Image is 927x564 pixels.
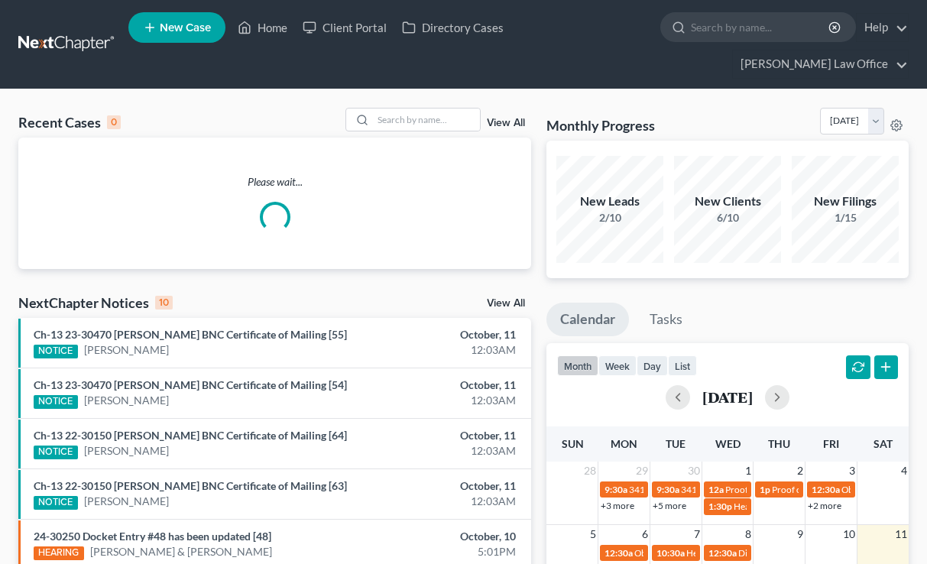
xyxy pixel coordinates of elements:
[666,437,686,450] span: Tue
[668,355,697,376] button: list
[18,113,121,131] div: Recent Cases
[604,547,633,559] span: 12:30a
[601,500,634,511] a: +3 more
[84,443,169,459] a: [PERSON_NAME]
[634,462,650,480] span: 29
[637,355,668,376] button: day
[691,13,831,41] input: Search by name...
[792,210,899,225] div: 1/15
[34,446,78,459] div: NOTICE
[715,437,741,450] span: Wed
[796,525,805,543] span: 9
[556,193,663,210] div: New Leads
[365,428,516,443] div: October, 11
[34,395,78,409] div: NOTICE
[812,484,840,495] span: 12:30a
[107,115,121,129] div: 0
[702,389,753,405] h2: [DATE]
[686,462,702,480] span: 30
[734,501,853,512] span: Hearing for [PERSON_NAME]
[768,437,790,450] span: Thu
[899,462,909,480] span: 4
[394,14,511,41] a: Directory Cases
[760,484,770,495] span: 1p
[708,484,724,495] span: 12a
[611,437,637,450] span: Mon
[636,303,696,336] a: Tasks
[848,462,857,480] span: 3
[34,328,347,341] a: Ch-13 23-30470 [PERSON_NAME] BNC Certificate of Mailing [55]
[160,22,211,34] span: New Case
[744,525,753,543] span: 8
[18,174,531,190] p: Please wait...
[582,462,598,480] span: 28
[874,437,893,450] span: Sat
[556,210,663,225] div: 2/10
[708,501,732,512] span: 1:30p
[604,484,627,495] span: 9:30a
[365,544,516,559] div: 5:01PM
[546,116,655,135] h3: Monthly Progress
[692,525,702,543] span: 7
[708,547,737,559] span: 12:30a
[365,342,516,358] div: 12:03AM
[681,484,909,495] span: 341(a) meeting for [PERSON_NAME] & [PERSON_NAME]
[365,478,516,494] div: October, 11
[487,298,525,309] a: View All
[629,484,857,495] span: 341(a) meeting for [PERSON_NAME] & [PERSON_NAME]
[34,496,78,510] div: NOTICE
[796,462,805,480] span: 2
[373,109,480,131] input: Search by name...
[823,437,839,450] span: Fri
[365,393,516,408] div: 12:03AM
[34,378,347,391] a: Ch-13 23-30470 [PERSON_NAME] BNC Certificate of Mailing [54]
[546,303,629,336] a: Calendar
[656,547,685,559] span: 10:30a
[365,494,516,509] div: 12:03AM
[656,484,679,495] span: 9:30a
[90,544,272,559] a: [PERSON_NAME] & [PERSON_NAME]
[84,393,169,408] a: [PERSON_NAME]
[295,14,394,41] a: Client Portal
[598,355,637,376] button: week
[230,14,295,41] a: Home
[653,500,686,511] a: +5 more
[365,443,516,459] div: 12:03AM
[738,547,901,559] span: Discharge Granted for [PERSON_NAME]
[34,345,78,358] div: NOTICE
[744,462,753,480] span: 1
[34,479,347,492] a: Ch-13 22-30150 [PERSON_NAME] BNC Certificate of Mailing [63]
[792,193,899,210] div: New Filings
[674,210,781,225] div: 6/10
[34,429,347,442] a: Ch-13 22-30150 [PERSON_NAME] BNC Certificate of Mailing [64]
[674,193,781,210] div: New Clients
[84,342,169,358] a: [PERSON_NAME]
[686,547,805,559] span: Hearing for [PERSON_NAME]
[365,378,516,393] div: October, 11
[893,525,909,543] span: 11
[857,14,908,41] a: Help
[18,293,173,312] div: NextChapter Notices
[34,530,271,543] a: 24-30250 Docket Entry #48 has been updated [48]
[640,525,650,543] span: 6
[808,500,841,511] a: +2 more
[84,494,169,509] a: [PERSON_NAME]
[733,50,908,78] a: [PERSON_NAME] Law Office
[841,525,857,543] span: 10
[487,118,525,128] a: View All
[155,296,173,310] div: 10
[365,529,516,544] div: October, 10
[34,546,84,560] div: HEARING
[634,547,876,559] span: Objections to Discharge Due (PFMC-7) for [PERSON_NAME]
[557,355,598,376] button: month
[562,437,584,450] span: Sun
[588,525,598,543] span: 5
[365,327,516,342] div: October, 11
